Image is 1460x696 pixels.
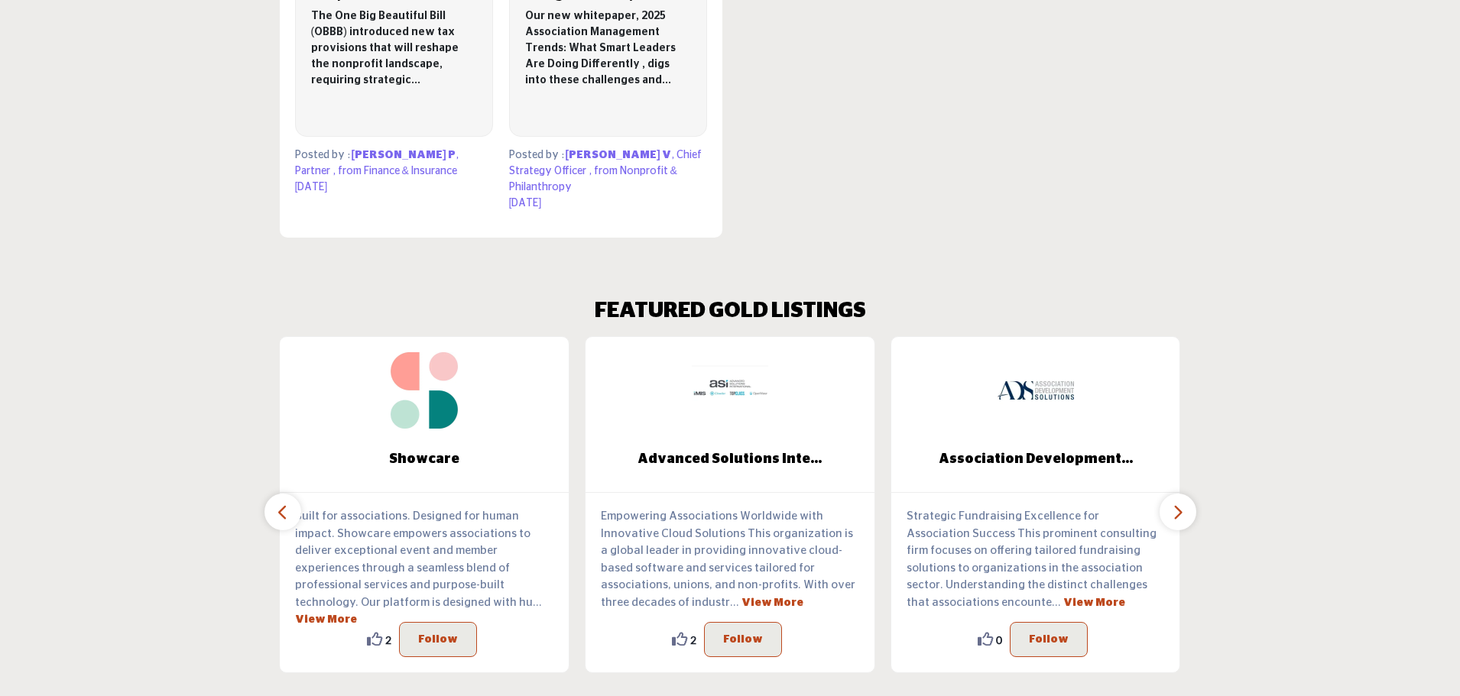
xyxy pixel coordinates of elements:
span: ... [1052,597,1061,608]
button: Follow [704,622,782,657]
p: The One Big Beautiful Bill (OBBB) introduced new tax provisions that will reshape the nonprofit l... [311,8,477,89]
span: Advanced Solutions Inte... [608,449,852,469]
p: Posted by : [295,147,493,180]
span: 2 [690,632,696,648]
span: V [662,150,671,160]
p: Follow [418,630,458,649]
p: Empowering Associations Worldwide with Innovative Cloud Solutions This organization is a global l... [601,508,859,611]
a: Association Development... [891,439,1180,480]
b: Advanced Solutions International, ASI [608,439,852,480]
p: Follow [723,630,763,649]
span: , from Finance & Insurance [333,166,457,176]
span: 0 [996,632,1002,648]
p: Strategic Fundraising Excellence for Association Success This prominent consulting firm focuses o... [907,508,1165,611]
b: Showcare [303,439,546,480]
span: [DATE] [295,182,328,193]
h2: FEATURED GOLD LISTINGS [595,299,866,325]
span: P [448,150,456,160]
span: Association Development... [914,449,1157,469]
span: ... [533,597,542,608]
span: Showcare [303,449,546,469]
span: [PERSON_NAME] [566,150,660,160]
a: Advanced Solutions Inte... [586,439,874,480]
span: [PERSON_NAME] [352,150,446,160]
button: Follow [399,622,477,657]
img: Advanced Solutions International, ASI [692,352,768,429]
img: Association Development Solutions (ADS) [998,352,1074,429]
span: 2 [385,632,391,648]
a: Showcare [280,439,569,480]
span: ... [730,597,739,608]
a: View More [1063,597,1125,608]
span: , Partner [295,150,459,176]
p: Built for associations. Designed for human impact. Showcare empowers associations to deliver exce... [295,508,553,629]
p: Follow [1029,630,1069,649]
span: , from Nonprofit & Philanthropy [509,166,677,193]
img: Showcare [386,352,462,429]
span: [DATE] [509,198,542,209]
p: Posted by : [509,147,707,196]
button: Follow [1010,622,1088,657]
a: View More [741,597,803,608]
b: Association Development Solutions (ADS) [914,439,1157,480]
p: Our new whitepaper, 2025 Association Management Trends: What Smart Leaders Are Doing Differently ... [525,8,691,89]
a: View More [295,614,357,625]
span: , Chief Strategy Officer [509,150,702,176]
